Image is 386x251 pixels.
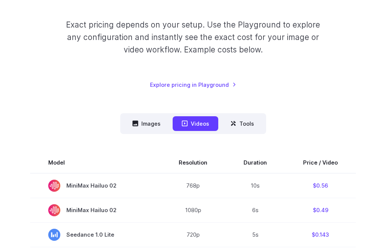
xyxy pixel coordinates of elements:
[285,222,356,247] td: $0.143
[285,173,356,198] td: $0.56
[64,18,322,56] p: Exact pricing depends on your setup. Use the Playground to explore any configuration and instantl...
[48,180,142,192] span: MiniMax Hailuo 02
[150,80,236,89] a: Explore pricing in Playground
[161,152,225,173] th: Resolution
[225,173,285,198] td: 10s
[30,152,161,173] th: Model
[48,229,142,241] span: Seedance 1.0 Lite
[123,116,170,131] button: Images
[225,152,285,173] th: Duration
[225,198,285,222] td: 6s
[285,152,356,173] th: Price / Video
[161,222,225,247] td: 720p
[161,198,225,222] td: 1080p
[285,198,356,222] td: $0.49
[225,222,285,247] td: 5s
[48,204,142,216] span: MiniMax Hailuo 02
[161,173,225,198] td: 768p
[173,116,218,131] button: Videos
[221,116,263,131] button: Tools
